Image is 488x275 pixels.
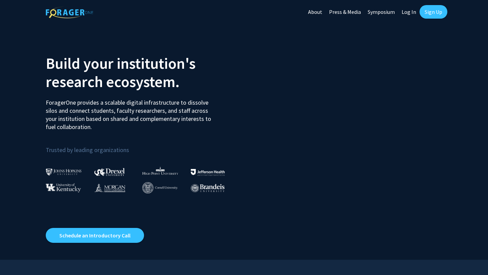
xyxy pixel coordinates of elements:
img: ForagerOne Logo [46,6,93,18]
img: Drexel University [94,168,125,176]
img: Thomas Jefferson University [191,169,225,175]
a: Opens in a new tab [46,228,144,243]
img: Brandeis University [191,184,225,192]
p: Trusted by leading organizations [46,136,239,155]
h2: Build your institution's research ecosystem. [46,54,239,91]
img: University of Kentucky [46,183,81,192]
img: Morgan State University [94,183,125,192]
img: High Point University [142,167,178,175]
img: Cornell University [142,182,178,193]
a: Sign Up [420,5,447,19]
p: ForagerOne provides a scalable digital infrastructure to dissolve silos and connect students, fac... [46,93,216,131]
img: Johns Hopkins University [46,168,82,175]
